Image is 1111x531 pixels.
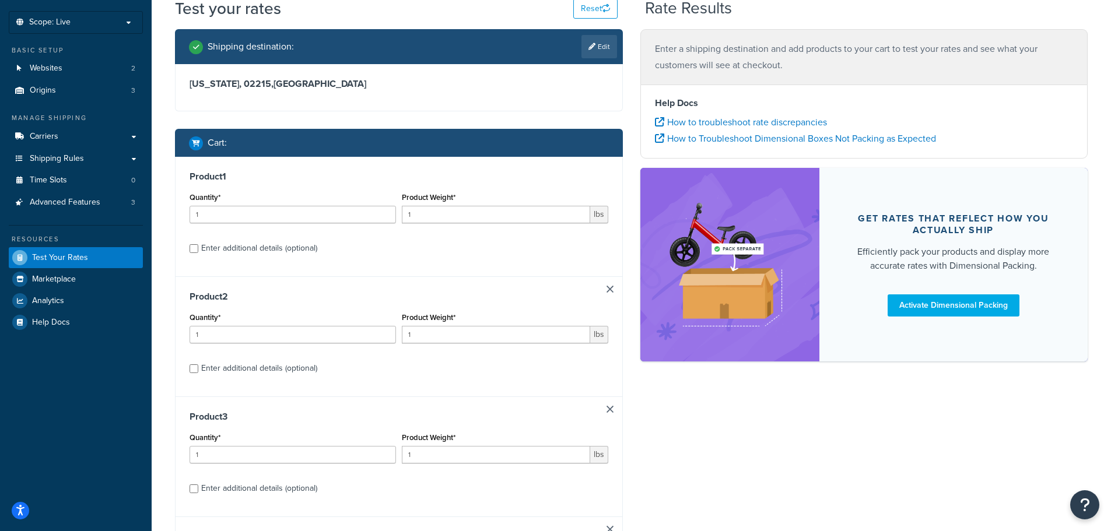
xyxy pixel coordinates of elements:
[30,64,62,73] span: Websites
[190,171,608,182] h3: Product 1
[29,17,71,27] span: Scope: Live
[9,269,143,290] a: Marketplace
[655,115,827,129] a: How to troubleshoot rate discrepancies
[32,296,64,306] span: Analytics
[9,58,143,79] li: Websites
[131,64,135,73] span: 2
[9,58,143,79] a: Websites2
[32,253,88,263] span: Test Your Rates
[9,312,143,333] a: Help Docs
[208,41,294,52] h2: Shipping destination :
[131,198,135,208] span: 3
[208,138,227,148] h2: Cart :
[9,247,143,268] a: Test Your Rates
[402,313,455,322] label: Product Weight*
[9,170,143,191] a: Time Slots0
[190,206,396,223] input: 0
[201,480,317,497] div: Enter additional details (optional)
[9,192,143,213] a: Advanced Features3
[30,198,100,208] span: Advanced Features
[607,406,614,413] a: Remove Item
[9,126,143,147] a: Carriers
[581,35,617,58] a: Edit
[1070,490,1099,519] button: Open Resource Center
[590,446,608,463] span: lbs
[30,132,58,142] span: Carriers
[190,411,608,423] h3: Product 3
[590,206,608,223] span: lbs
[32,318,70,328] span: Help Docs
[32,275,76,284] span: Marketplace
[190,291,608,303] h3: Product 2
[402,433,455,442] label: Product Weight*
[847,213,1060,236] div: Get rates that reflect how you actually ship
[9,148,143,170] a: Shipping Rules
[847,245,1060,273] div: Efficiently pack your products and display more accurate rates with Dimensional Packing.
[402,326,590,343] input: 0.00
[607,286,614,293] a: Remove Item
[9,170,143,191] li: Time Slots
[190,313,220,322] label: Quantity*
[9,113,143,123] div: Manage Shipping
[201,360,317,377] div: Enter additional details (optional)
[655,41,1074,73] p: Enter a shipping destination and add products to your cart to test your rates and see what your c...
[30,86,56,96] span: Origins
[402,193,455,202] label: Product Weight*
[30,154,84,164] span: Shipping Rules
[402,206,590,223] input: 0.00
[190,364,198,373] input: Enter additional details (optional)
[888,294,1019,317] a: Activate Dimensional Packing
[9,80,143,101] li: Origins
[131,86,135,96] span: 3
[131,175,135,185] span: 0
[9,45,143,55] div: Basic Setup
[9,192,143,213] li: Advanced Features
[190,484,198,493] input: Enter additional details (optional)
[190,433,220,442] label: Quantity*
[9,234,143,244] div: Resources
[190,78,608,90] h3: [US_STATE], 02215 , [GEOGRAPHIC_DATA]
[655,96,1074,110] h4: Help Docs
[190,244,198,253] input: Enter additional details (optional)
[590,326,608,343] span: lbs
[201,240,317,256] div: Enter additional details (optional)
[655,132,936,145] a: How to Troubleshoot Dimensional Boxes Not Packing as Expected
[190,193,220,202] label: Quantity*
[190,326,396,343] input: 0
[190,446,396,463] input: 0
[30,175,67,185] span: Time Slots
[402,446,590,463] input: 0.00
[9,80,143,101] a: Origins3
[658,185,802,343] img: feature-image-dim-d40ad3071a2b3c8e08177464837368e35600d3c5e73b18a22c1e4bb210dc32ac.png
[9,290,143,311] a: Analytics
